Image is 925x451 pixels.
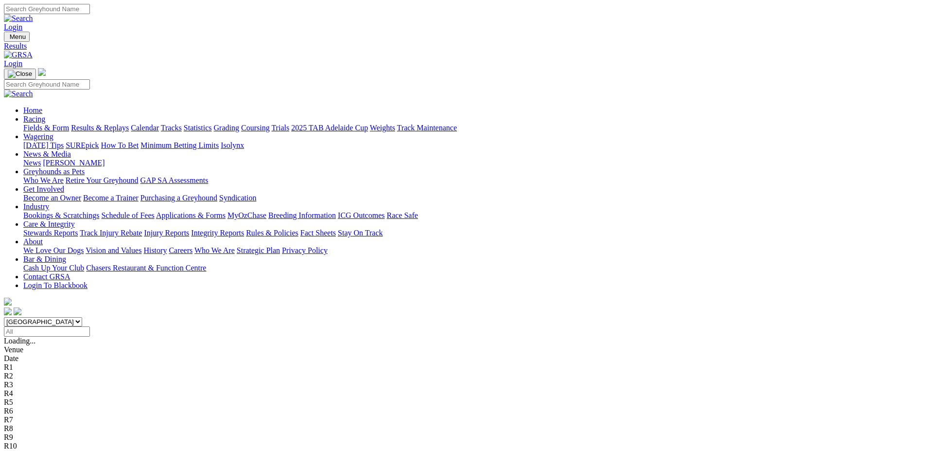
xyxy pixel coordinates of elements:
div: R5 [4,398,921,407]
input: Search [4,4,90,14]
button: Toggle navigation [4,69,36,79]
div: R9 [4,433,921,442]
div: Care & Integrity [23,229,921,237]
a: Tracks [161,124,182,132]
a: Statistics [184,124,212,132]
a: [DATE] Tips [23,141,64,149]
a: [PERSON_NAME] [43,159,105,167]
a: Chasers Restaurant & Function Centre [86,264,206,272]
a: Who We Are [23,176,64,184]
button: Toggle navigation [4,32,30,42]
div: Greyhounds as Pets [23,176,921,185]
a: Stewards Reports [23,229,78,237]
img: logo-grsa-white.png [4,298,12,306]
div: Industry [23,211,921,220]
a: MyOzChase [227,211,266,219]
a: Racing [23,115,45,123]
span: Menu [10,33,26,40]
a: Bookings & Scratchings [23,211,99,219]
div: Get Involved [23,194,921,202]
a: Weights [370,124,395,132]
div: R4 [4,389,921,398]
a: About [23,237,43,246]
a: Purchasing a Greyhound [140,194,217,202]
a: Bar & Dining [23,255,66,263]
div: Bar & Dining [23,264,921,272]
div: Racing [23,124,921,132]
a: Become a Trainer [83,194,139,202]
a: History [143,246,167,254]
img: Search [4,14,33,23]
a: Syndication [219,194,256,202]
div: News & Media [23,159,921,167]
div: R3 [4,380,921,389]
div: R8 [4,424,921,433]
div: R2 [4,372,921,380]
input: Search [4,79,90,90]
a: Home [23,106,42,114]
a: Login [4,59,22,68]
a: Care & Integrity [23,220,75,228]
a: Cash Up Your Club [23,264,84,272]
a: Rules & Policies [246,229,298,237]
a: We Love Our Dogs [23,246,84,254]
a: Login To Blackbook [23,281,87,289]
a: Grading [214,124,239,132]
a: Track Injury Rebate [80,229,142,237]
a: How To Bet [101,141,139,149]
img: facebook.svg [4,307,12,315]
div: Venue [4,345,921,354]
div: Wagering [23,141,921,150]
a: Race Safe [386,211,418,219]
a: Isolynx [221,141,244,149]
a: Wagering [23,132,53,141]
a: Fact Sheets [300,229,336,237]
a: Results & Replays [71,124,129,132]
a: Who We Are [194,246,235,254]
a: Results [4,42,921,51]
a: Greyhounds as Pets [23,167,85,176]
a: Careers [169,246,192,254]
a: Minimum Betting Limits [140,141,219,149]
a: Vision and Values [86,246,141,254]
div: R10 [4,442,921,451]
a: Login [4,23,22,31]
a: SUREpick [66,141,99,149]
a: Schedule of Fees [101,211,154,219]
a: Stay On Track [338,229,383,237]
div: R7 [4,415,921,424]
a: Contact GRSA [23,272,70,281]
a: 2025 TAB Adelaide Cup [291,124,368,132]
img: GRSA [4,51,33,59]
a: Integrity Reports [191,229,244,237]
a: Strategic Plan [237,246,280,254]
img: twitter.svg [14,307,21,315]
img: Search [4,90,33,98]
a: Calendar [131,124,159,132]
a: News & Media [23,150,71,158]
a: Privacy Policy [282,246,328,254]
span: Loading... [4,337,35,345]
a: Applications & Forms [156,211,226,219]
div: R1 [4,363,921,372]
img: logo-grsa-white.png [38,68,46,76]
a: Breeding Information [268,211,336,219]
a: Retire Your Greyhound [66,176,139,184]
a: News [23,159,41,167]
a: Industry [23,202,49,211]
a: Get Involved [23,185,64,193]
a: GAP SA Assessments [140,176,209,184]
a: Coursing [241,124,270,132]
a: Fields & Form [23,124,69,132]
a: Become an Owner [23,194,81,202]
a: Trials [271,124,289,132]
a: Injury Reports [144,229,189,237]
div: R6 [4,407,921,415]
div: About [23,246,921,255]
img: Close [8,70,32,78]
a: Track Maintenance [397,124,457,132]
div: Date [4,354,921,363]
a: ICG Outcomes [338,211,384,219]
input: Select date [4,326,90,337]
